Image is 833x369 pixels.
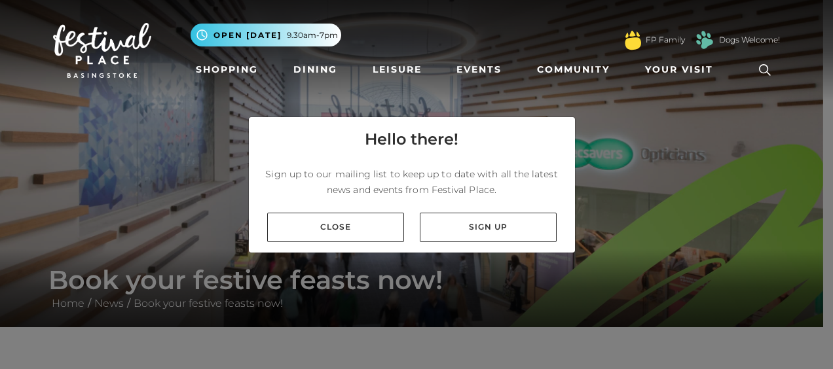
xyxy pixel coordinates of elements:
span: 9.30am-7pm [287,29,338,41]
a: Your Visit [640,58,725,82]
a: FP Family [646,34,685,46]
a: Dining [288,58,342,82]
a: Leisure [367,58,427,82]
a: Dogs Welcome! [719,34,780,46]
a: Close [267,213,404,242]
span: Open [DATE] [213,29,282,41]
img: Festival Place Logo [53,23,151,78]
p: Sign up to our mailing list to keep up to date with all the latest news and events from Festival ... [259,166,565,198]
button: Open [DATE] 9.30am-7pm [191,24,341,46]
a: Sign up [420,213,557,242]
a: Community [532,58,615,82]
a: Events [451,58,507,82]
a: Shopping [191,58,263,82]
h4: Hello there! [365,128,458,151]
span: Your Visit [645,63,713,77]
